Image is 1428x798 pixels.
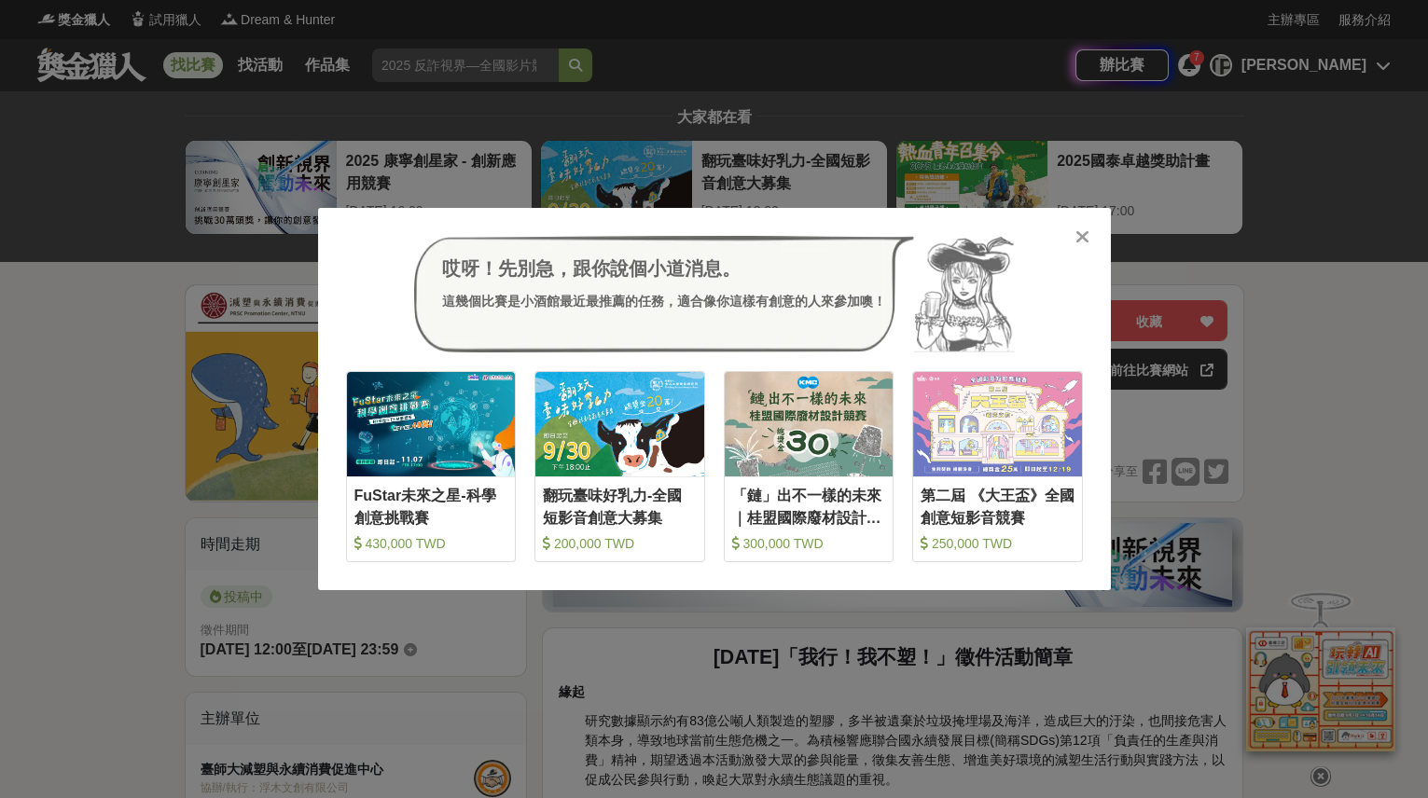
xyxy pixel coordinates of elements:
[914,236,1015,353] img: Avatar
[732,485,886,527] div: 「鏈」出不一樣的未來｜桂盟國際廢材設計競賽
[535,372,704,475] img: Cover Image
[543,534,697,553] div: 200,000 TWD
[442,292,886,311] div: 這幾個比賽是小酒館最近最推薦的任務，適合像你這樣有創意的人來參加噢！
[354,485,508,527] div: FuStar未來之星-科學創意挑戰賽
[732,534,886,553] div: 300,000 TWD
[347,372,516,475] img: Cover Image
[921,534,1074,553] div: 250,000 TWD
[725,372,894,475] img: Cover Image
[912,371,1083,562] a: Cover Image第二屆 《大王盃》全國創意短影音競賽 250,000 TWD
[913,372,1082,475] img: Cover Image
[724,371,894,562] a: Cover Image「鏈」出不一樣的未來｜桂盟國際廢材設計競賽 300,000 TWD
[921,485,1074,527] div: 第二屆 《大王盃》全國創意短影音競賽
[354,534,508,553] div: 430,000 TWD
[543,485,697,527] div: 翻玩臺味好乳力-全國短影音創意大募集
[534,371,705,562] a: Cover Image翻玩臺味好乳力-全國短影音創意大募集 200,000 TWD
[442,255,886,282] div: 哎呀！先別急，跟你說個小道消息。
[346,371,517,562] a: Cover ImageFuStar未來之星-科學創意挑戰賽 430,000 TWD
